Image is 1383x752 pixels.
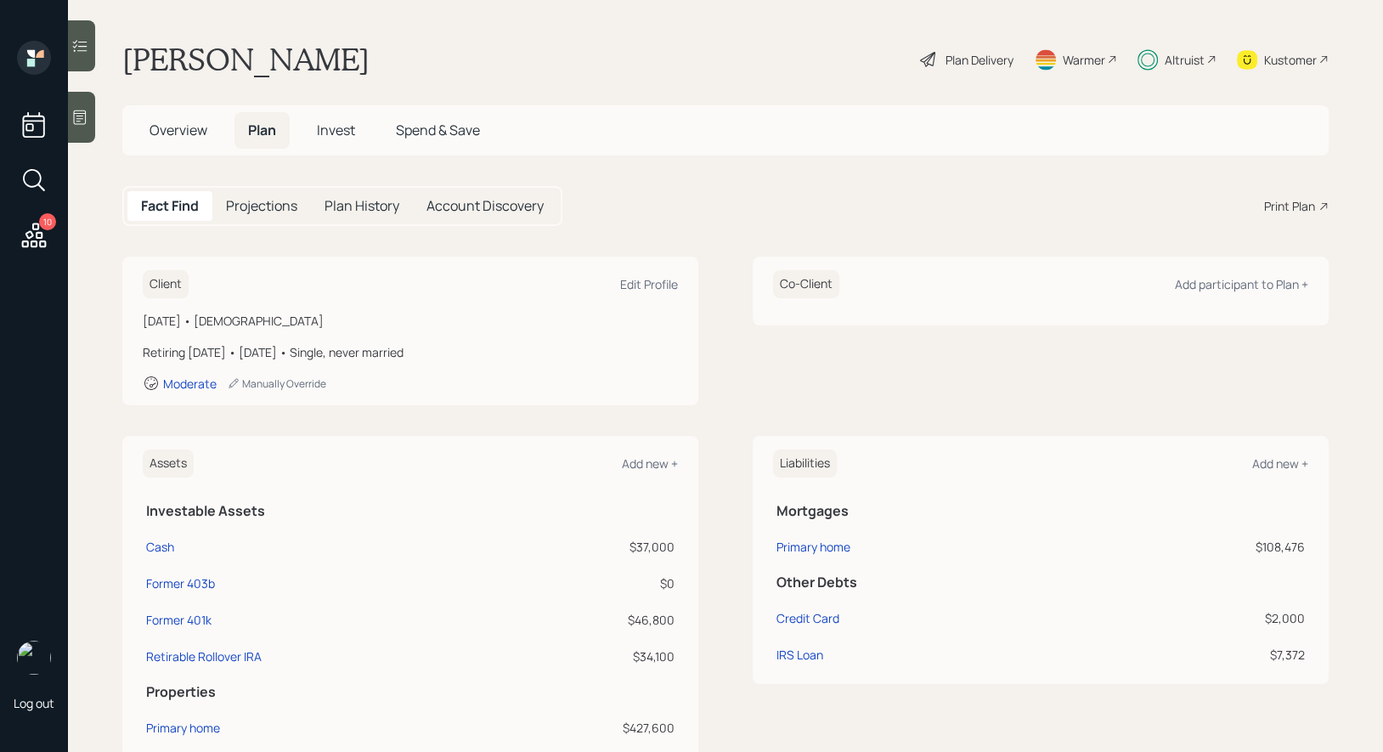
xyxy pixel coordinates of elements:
[1165,51,1205,69] div: Altruist
[508,611,675,629] div: $46,800
[426,198,544,214] h5: Account Discovery
[620,276,678,292] div: Edit Profile
[622,455,678,472] div: Add new +
[146,719,220,737] div: Primary home
[325,198,399,214] h5: Plan History
[1092,609,1305,627] div: $2,000
[143,343,678,361] div: Retiring [DATE] • [DATE] • Single, never married
[1264,197,1315,215] div: Print Plan
[122,41,370,78] h1: [PERSON_NAME]
[1175,276,1308,292] div: Add participant to Plan +
[776,646,823,664] div: IRS Loan
[146,647,262,665] div: Retirable Rollover IRA
[1092,646,1305,664] div: $7,372
[146,538,174,556] div: Cash
[1092,538,1305,556] div: $108,476
[226,198,297,214] h5: Projections
[143,270,189,298] h6: Client
[146,611,212,629] div: Former 401k
[508,647,675,665] div: $34,100
[317,121,355,139] span: Invest
[163,376,217,392] div: Moderate
[1063,51,1105,69] div: Warmer
[143,450,194,478] h6: Assets
[17,641,51,675] img: treva-nostdahl-headshot.png
[946,51,1013,69] div: Plan Delivery
[396,121,480,139] span: Spend & Save
[14,695,54,711] div: Log out
[146,503,675,519] h5: Investable Assets
[143,312,678,330] div: [DATE] • [DEMOGRAPHIC_DATA]
[248,121,276,139] span: Plan
[508,538,675,556] div: $37,000
[141,198,199,214] h5: Fact Find
[1264,51,1317,69] div: Kustomer
[146,684,675,700] h5: Properties
[508,574,675,592] div: $0
[773,450,837,478] h6: Liabilities
[227,376,326,391] div: Manually Override
[776,538,850,556] div: Primary home
[508,719,675,737] div: $427,600
[776,609,839,627] div: Credit Card
[776,503,1305,519] h5: Mortgages
[39,213,56,230] div: 10
[773,270,839,298] h6: Co-Client
[776,574,1305,591] h5: Other Debts
[146,574,215,592] div: Former 403b
[150,121,207,139] span: Overview
[1252,455,1308,472] div: Add new +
